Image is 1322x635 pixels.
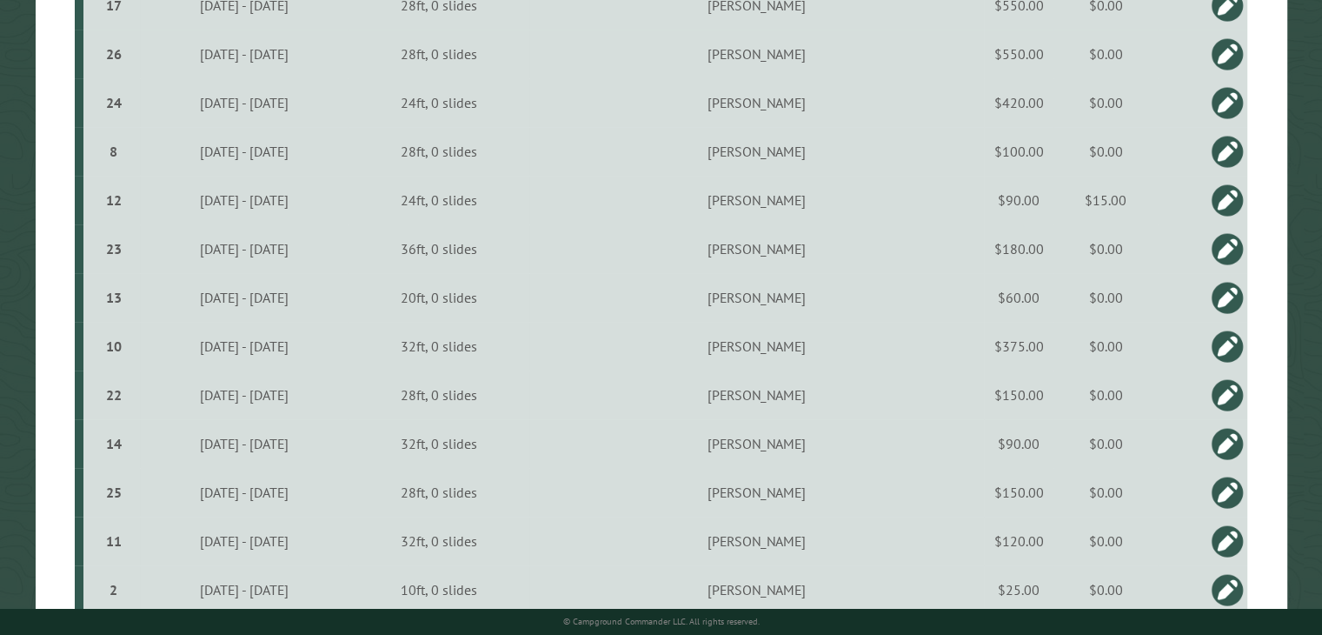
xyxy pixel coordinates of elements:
[1053,419,1158,468] td: $0.00
[529,371,984,419] td: [PERSON_NAME]
[143,143,345,160] div: [DATE] - [DATE]
[90,240,136,257] div: 23
[529,224,984,273] td: [PERSON_NAME]
[1053,322,1158,371] td: $0.00
[90,45,136,63] div: 26
[529,419,984,468] td: [PERSON_NAME]
[90,143,136,160] div: 8
[984,78,1053,127] td: $420.00
[348,273,529,322] td: 20ft, 0 slides
[1053,565,1158,614] td: $0.00
[984,371,1053,419] td: $150.00
[90,435,136,452] div: 14
[1053,273,1158,322] td: $0.00
[348,176,529,224] td: 24ft, 0 slides
[90,338,136,355] div: 10
[529,78,984,127] td: [PERSON_NAME]
[348,224,529,273] td: 36ft, 0 slides
[143,240,345,257] div: [DATE] - [DATE]
[563,616,760,627] small: © Campground Commander LLC. All rights reserved.
[529,565,984,614] td: [PERSON_NAME]
[90,191,136,209] div: 12
[143,532,345,550] div: [DATE] - [DATE]
[90,581,136,598] div: 2
[348,419,529,468] td: 32ft, 0 slides
[348,371,529,419] td: 28ft, 0 slides
[143,289,345,306] div: [DATE] - [DATE]
[529,468,984,517] td: [PERSON_NAME]
[348,517,529,565] td: 32ft, 0 slides
[90,289,136,306] div: 13
[143,94,345,111] div: [DATE] - [DATE]
[1053,176,1158,224] td: $15.00
[143,581,345,598] div: [DATE] - [DATE]
[984,30,1053,78] td: $550.00
[529,30,984,78] td: [PERSON_NAME]
[90,94,136,111] div: 24
[984,224,1053,273] td: $180.00
[348,78,529,127] td: 24ft, 0 slides
[529,322,984,371] td: [PERSON_NAME]
[984,176,1053,224] td: $90.00
[529,273,984,322] td: [PERSON_NAME]
[348,30,529,78] td: 28ft, 0 slides
[90,532,136,550] div: 11
[1053,78,1158,127] td: $0.00
[143,386,345,404] div: [DATE] - [DATE]
[1053,224,1158,273] td: $0.00
[984,419,1053,468] td: $90.00
[348,322,529,371] td: 32ft, 0 slides
[348,127,529,176] td: 28ft, 0 slides
[529,127,984,176] td: [PERSON_NAME]
[143,435,345,452] div: [DATE] - [DATE]
[1053,371,1158,419] td: $0.00
[90,386,136,404] div: 22
[143,484,345,501] div: [DATE] - [DATE]
[348,468,529,517] td: 28ft, 0 slides
[143,191,345,209] div: [DATE] - [DATE]
[984,127,1053,176] td: $100.00
[529,517,984,565] td: [PERSON_NAME]
[143,45,345,63] div: [DATE] - [DATE]
[1053,30,1158,78] td: $0.00
[90,484,136,501] div: 25
[1053,127,1158,176] td: $0.00
[1053,468,1158,517] td: $0.00
[1053,517,1158,565] td: $0.00
[984,468,1053,517] td: $150.00
[984,322,1053,371] td: $375.00
[529,176,984,224] td: [PERSON_NAME]
[984,517,1053,565] td: $120.00
[348,565,529,614] td: 10ft, 0 slides
[143,338,345,355] div: [DATE] - [DATE]
[984,273,1053,322] td: $60.00
[984,565,1053,614] td: $25.00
